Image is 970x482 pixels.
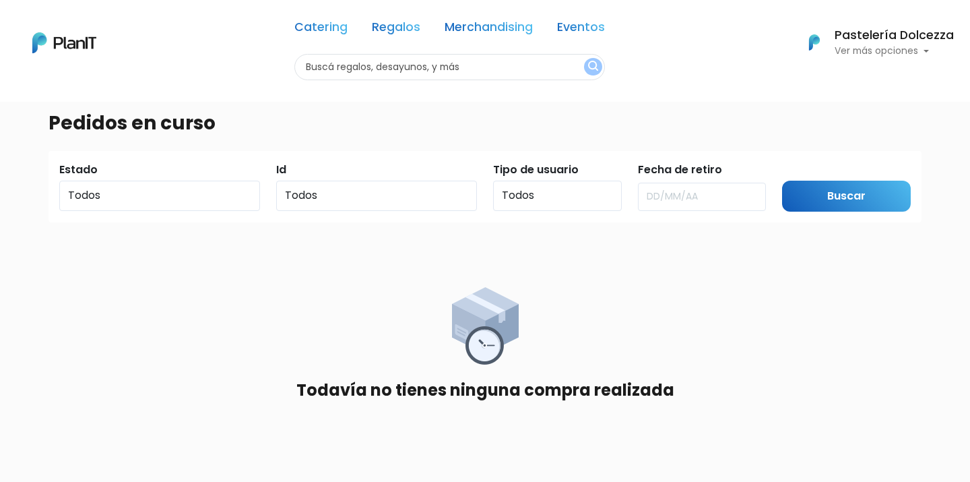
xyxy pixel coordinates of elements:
label: Tipo de usuario [493,162,579,178]
img: PlanIt Logo [800,28,829,57]
a: Catering [294,22,348,38]
a: Merchandising [445,22,533,38]
p: Ver más opciones [835,47,954,56]
label: Id [276,162,286,178]
label: Submit [782,162,821,178]
a: Eventos [557,22,605,38]
h6: Pastelería Dolcezza [835,30,954,42]
label: Fecha de retiro [638,162,722,178]
input: Buscá regalos, desayunos, y más [294,54,605,80]
img: search_button-432b6d5273f82d61273b3651a40e1bd1b912527efae98b1b7a1b2c0702e16a8d.svg [588,61,598,73]
a: Regalos [372,22,420,38]
input: Buscar [782,181,911,212]
h4: Todavía no tienes ninguna compra realizada [296,381,674,400]
input: DD/MM/AA [638,183,767,211]
label: Estado [59,162,98,178]
img: order_placed-5f5e6e39e5ae547ca3eba8c261e01d413ae1761c3de95d077eb410d5aebd280f.png [452,287,519,365]
button: PlanIt Logo Pastelería Dolcezza Ver más opciones [791,25,954,60]
img: PlanIt Logo [32,32,96,53]
h3: Pedidos en curso [48,112,216,135]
